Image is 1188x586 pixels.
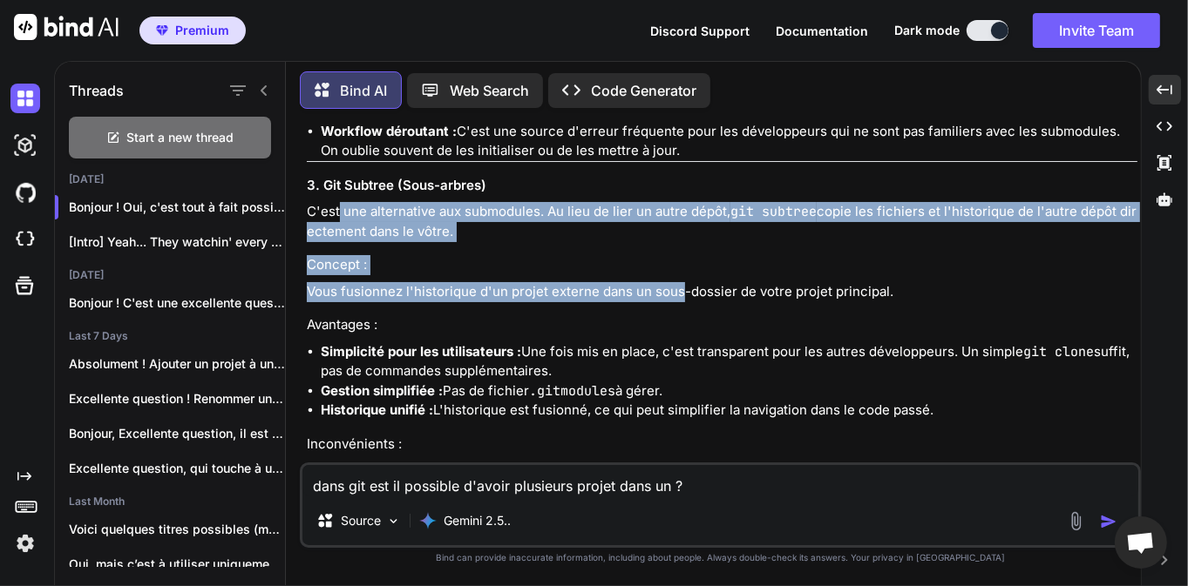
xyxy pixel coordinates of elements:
[1115,516,1167,569] div: Ouvrir le chat
[10,84,40,113] img: darkChat
[10,131,40,160] img: darkAi-studio
[321,123,457,139] strong: Workflow déroutant :
[69,425,285,442] p: Bonjour, Excellente question, il est primordial de...
[55,329,285,343] h2: Last 7 Days
[69,556,285,573] p: Oui, mais c’est à utiliser uniquement en...
[69,233,285,251] p: [Intro] Yeah... They watchin' every move... Let...
[139,17,246,44] button: premiumPremium
[307,176,1137,196] h3: 3. Git Subtree (Sous-arbres)
[69,460,285,477] p: Excellente question, qui touche à une petite...
[776,22,868,40] button: Documentation
[175,22,229,39] span: Premium
[776,24,868,38] span: Documentation
[341,512,381,529] p: Source
[55,268,285,282] h2: [DATE]
[69,199,285,216] p: Bonjour ! Oui, c'est tout à fait possib...
[321,343,521,360] strong: Simplicité pour les utilisateurs :
[321,122,1137,161] li: C'est une source d'erreur fréquente pour les développeurs qui ne sont pas familiers avec les subm...
[529,382,615,400] code: .gitmodules
[321,401,433,418] strong: Historique unifié :
[69,294,285,312] p: Bonjour ! C'est une excellente question qui...
[730,203,817,220] code: git subtree
[127,129,234,146] span: Start a new thread
[650,22,750,40] button: Discord Support
[307,282,1137,302] p: Vous fusionnez l'historique d'un projet externe dans un sous-dossier de votre projet principal.
[1100,513,1117,530] img: icon
[14,14,119,40] img: Bind AI
[591,80,696,101] p: Code Generator
[69,390,285,408] p: Excellente question ! Renommer un Volume Logique...
[69,355,285,373] p: Absolument ! Ajouter un projet à une...
[650,24,750,38] span: Discord Support
[10,529,40,558] img: settings
[69,80,124,101] h1: Threads
[321,461,1137,500] li: Mettre à jour le sous-projet (pull) ou contribuer en retour au projet d'origine (push) nécessite ...
[156,25,168,36] img: premium
[55,495,285,509] h2: Last Month
[69,521,285,538] p: Voici quelques titres possibles (mon préféré en...
[419,512,437,529] img: Gemini 2.5 Pro
[386,514,401,529] img: Pick Models
[10,178,40,207] img: githubDark
[55,172,285,186] h2: [DATE]
[321,342,1137,381] li: Une fois mis en place, c'est transparent pour les autres développeurs. Un simple suffit, pas de c...
[1033,13,1160,48] button: Invite Team
[1023,343,1094,360] code: git clone
[321,381,1137,401] li: Pas de fichier à gérer.
[450,80,529,101] p: Web Search
[307,202,1137,241] p: C'est une alternative aux submodules. Au lieu de lier un autre dépôt, copie les fichiers et l'his...
[321,382,443,399] strong: Gestion simplifiée :
[321,401,1137,421] li: L'historique est fusionné, ce qui peut simplifier la navigation dans le code passé.
[307,315,1137,335] h4: Avantages :
[340,80,387,101] p: Bind AI
[1066,511,1086,531] img: attachment
[444,512,511,529] p: Gemini 2.5..
[894,22,960,39] span: Dark mode
[307,434,1137,455] h4: Inconvénients :
[307,255,1137,275] h4: Concept :
[300,551,1141,564] p: Bind can provide inaccurate information, including about people. Always double-check its answers....
[10,225,40,254] img: cloudideIcon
